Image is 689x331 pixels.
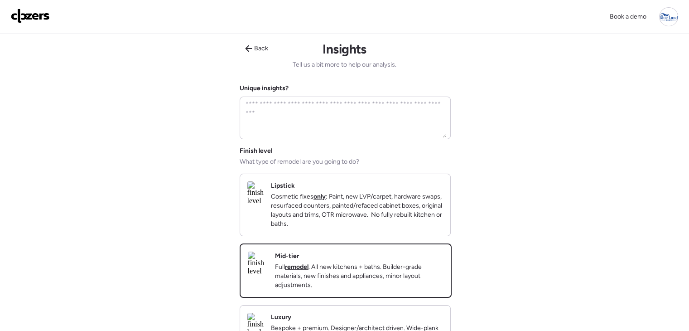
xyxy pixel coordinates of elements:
p: Cosmetic fixes : Paint, new LVP/carpet, hardware swaps, resurfaced counters, painted/refaced cabi... [271,192,443,229]
span: What type of remodel are you going to do? [240,157,359,166]
h2: Luxury [271,313,291,322]
span: Tell us a bit more to help our analysis. [293,60,396,69]
span: Finish level [240,146,272,156]
img: finish level [247,181,264,205]
img: Logo [11,9,50,23]
h2: Lipstick [271,181,295,190]
h1: Insights [323,41,366,57]
strong: remodel [285,263,308,271]
p: Full . All new kitchens + baths. Builder-grade materials, new finishes and appliances, minor layo... [275,263,443,290]
h2: Mid-tier [275,252,299,261]
span: Back [254,44,268,53]
span: Book a demo [610,13,646,20]
label: Unique insights? [240,84,289,92]
strong: only [313,193,326,200]
img: finish level [248,252,268,275]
